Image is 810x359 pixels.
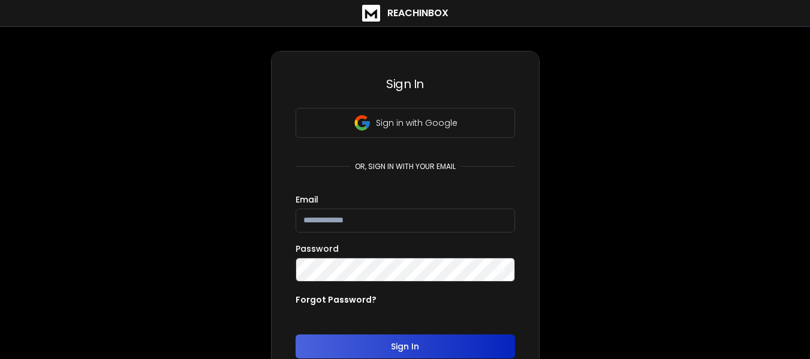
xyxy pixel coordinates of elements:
p: Sign in with Google [376,117,457,129]
p: Forgot Password? [296,294,377,306]
label: Password [296,245,339,253]
h1: ReachInbox [387,6,448,20]
label: Email [296,195,318,204]
img: logo [362,5,380,22]
p: or, sign in with your email [350,162,460,171]
button: Sign In [296,334,515,358]
h3: Sign In [296,76,515,92]
a: ReachInbox [362,5,448,22]
button: Sign in with Google [296,108,515,138]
